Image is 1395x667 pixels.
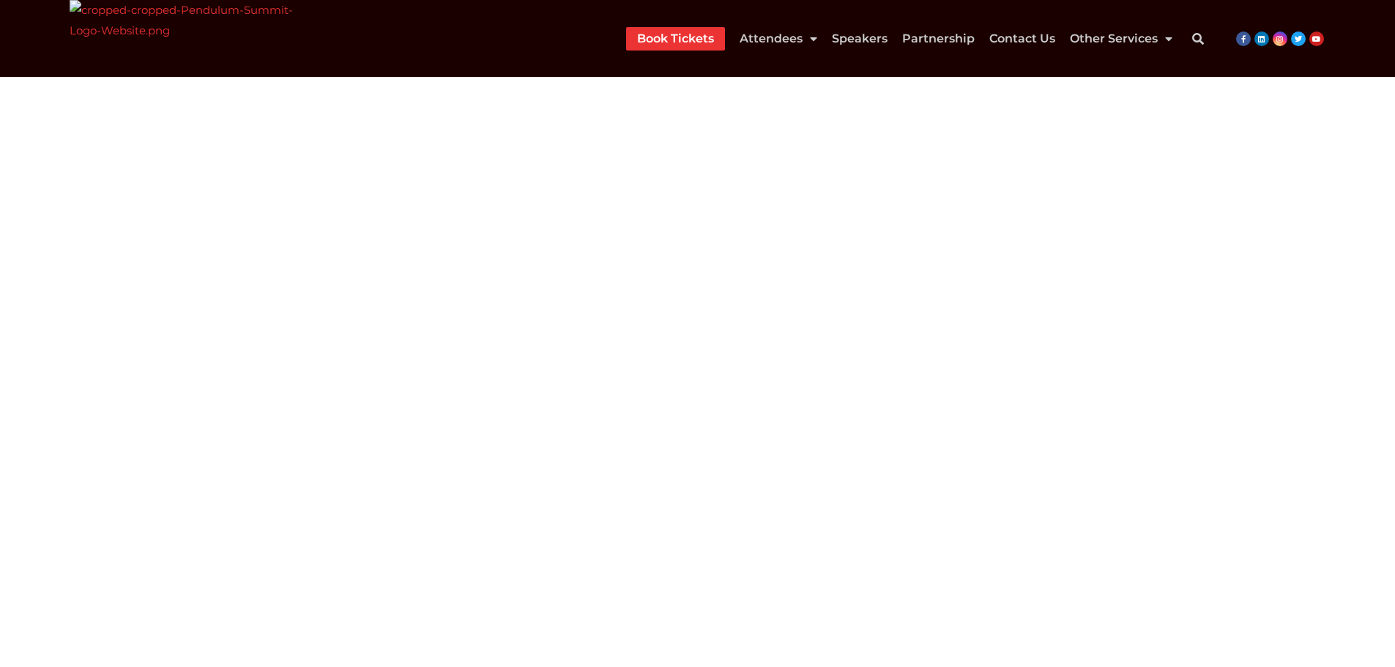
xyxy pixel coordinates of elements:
[989,27,1055,51] a: Contact Us
[832,27,888,51] a: Speakers
[637,27,714,51] a: Book Tickets
[1070,27,1172,51] a: Other Services
[1183,24,1213,53] div: Search
[740,27,817,51] a: Attendees
[902,27,975,51] a: Partnership
[626,27,1172,51] nav: Menu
